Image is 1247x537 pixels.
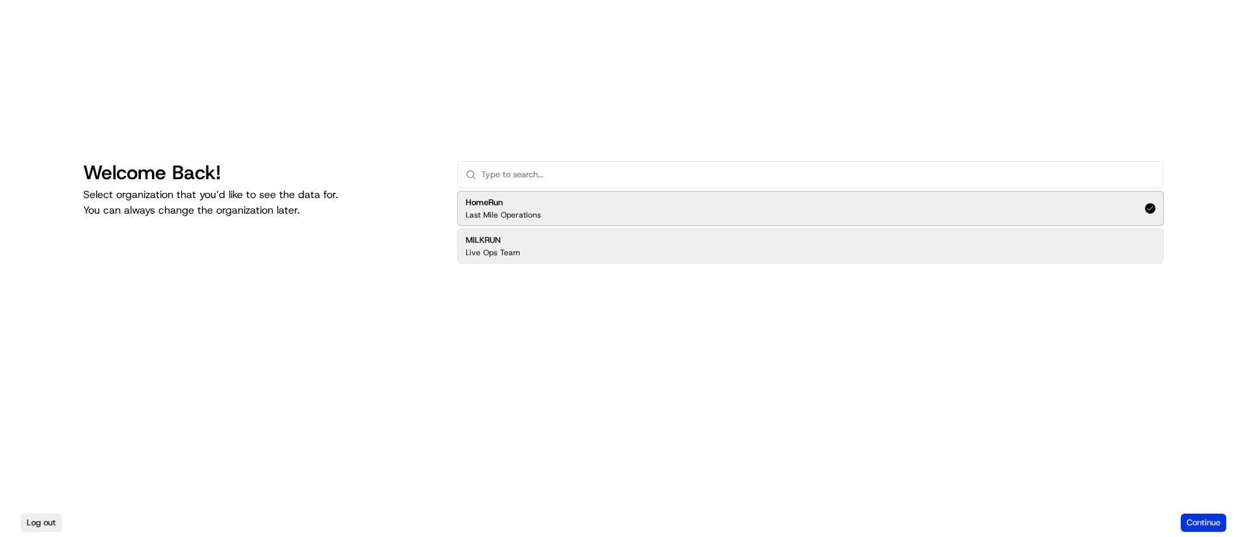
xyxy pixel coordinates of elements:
h1: Welcome Back! [83,161,436,184]
div: Suggestions [457,188,1164,266]
p: Live Ops Team [466,247,520,258]
h2: HomeRun [466,197,541,208]
p: Last Mile Operations [466,210,541,220]
h2: MILKRUN [466,234,520,246]
button: Continue [1181,514,1226,532]
input: Type to search... [481,162,1155,188]
button: Log out [21,514,62,532]
p: Select organization that you’d like to see the data for. You can always change the organization l... [83,187,436,218]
